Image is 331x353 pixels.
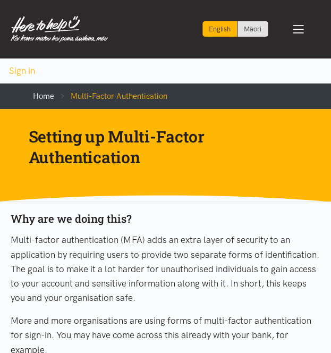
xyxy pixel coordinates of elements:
button: Toggle navigation [276,11,321,48]
div: Why are we doing this? [11,211,320,228]
li: Multi-Factor Authentication [54,90,167,103]
div: Language toggle [202,21,268,37]
p: Multi-factor authentication (MFA) adds an extra layer of security to an application by requiring ... [11,233,320,305]
h1: Setting up Multi-Factor Authentication [29,126,286,167]
div: Current language [202,21,237,37]
img: Home [11,16,108,43]
a: Home [33,91,54,101]
a: Switch to Te Reo Māori [237,21,268,37]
